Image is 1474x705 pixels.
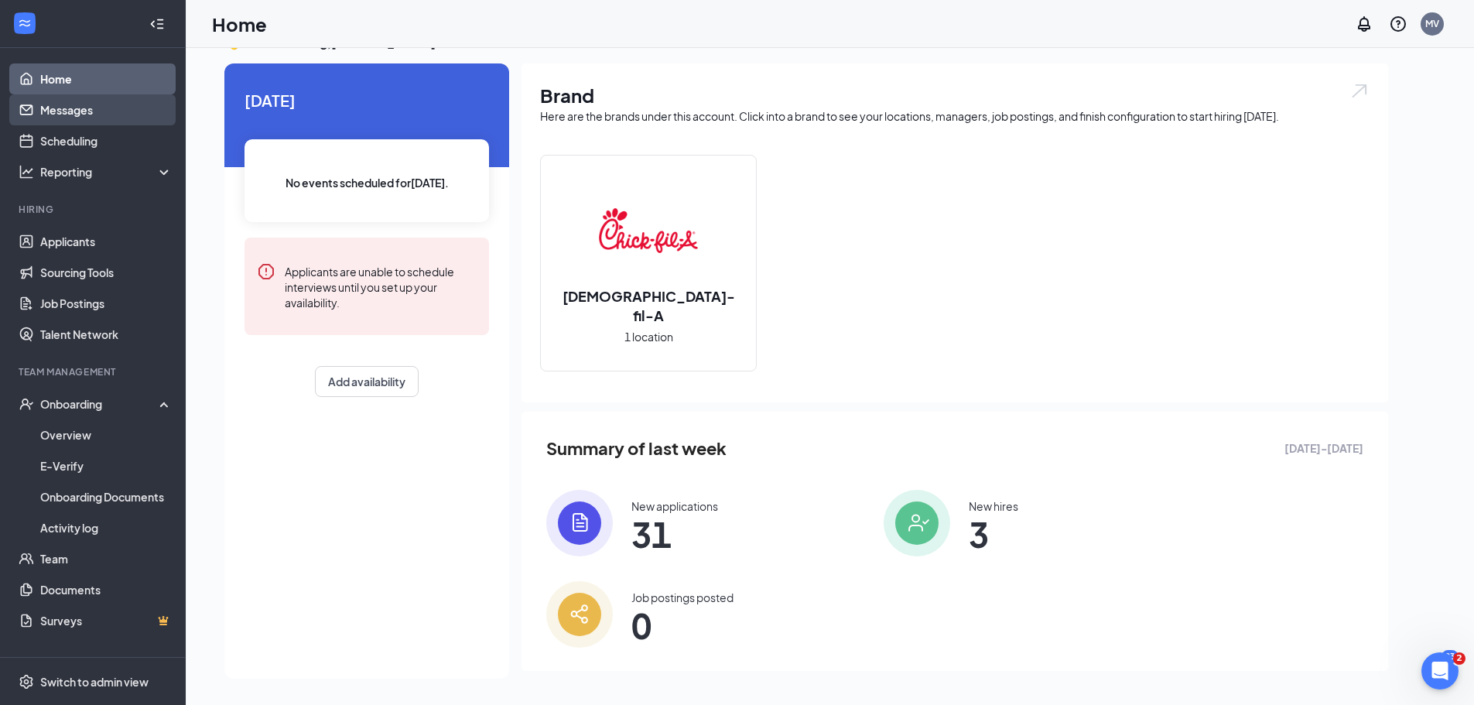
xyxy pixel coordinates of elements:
a: Sourcing Tools [40,257,173,288]
span: No events scheduled for [DATE] . [286,174,449,191]
a: Home [40,63,173,94]
a: Scheduling [40,125,173,156]
span: 0 [631,611,734,639]
img: icon [884,490,950,556]
div: Onboarding [40,396,159,412]
span: Summary of last week [546,435,727,462]
a: Onboarding Documents [40,481,173,512]
a: SurveysCrown [40,605,173,636]
svg: Analysis [19,164,34,180]
iframe: Intercom live chat [1421,652,1459,690]
span: 1 location [624,328,673,345]
a: Documents [40,574,173,605]
span: [DATE] - [DATE] [1284,440,1363,457]
a: Activity log [40,512,173,543]
img: Chick-fil-A [599,181,698,280]
div: Reporting [40,164,173,180]
img: icon [546,490,613,556]
div: New applications [631,498,718,514]
svg: UserCheck [19,396,34,412]
span: 31 [631,520,718,548]
svg: QuestionInfo [1389,15,1407,33]
svg: Error [257,262,275,281]
img: open.6027fd2a22e1237b5b06.svg [1349,82,1370,100]
div: Here are the brands under this account. Click into a brand to see your locations, managers, job p... [540,108,1370,124]
a: Job Postings [40,288,173,319]
a: Team [40,543,173,574]
h1: Home [212,11,267,37]
div: 23 [1442,650,1459,663]
h2: [DEMOGRAPHIC_DATA]-fil-A [541,286,756,325]
img: icon [546,581,613,648]
div: MV [1425,17,1439,30]
a: E-Verify [40,450,173,481]
svg: Settings [19,674,34,690]
svg: WorkstreamLogo [17,15,32,31]
div: Hiring [19,203,169,216]
div: Switch to admin view [40,674,149,690]
h1: Brand [540,82,1370,108]
a: Messages [40,94,173,125]
svg: Collapse [149,16,165,32]
div: Team Management [19,365,169,378]
div: Applicants are unable to schedule interviews until you set up your availability. [285,262,477,310]
span: 3 [969,520,1018,548]
a: Applicants [40,226,173,257]
span: 2 [1453,652,1465,665]
div: Job postings posted [631,590,734,605]
div: New hires [969,498,1018,514]
svg: Notifications [1355,15,1373,33]
a: Talent Network [40,319,173,350]
button: Add availability [315,366,419,397]
span: [DATE] [245,88,489,112]
a: Overview [40,419,173,450]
